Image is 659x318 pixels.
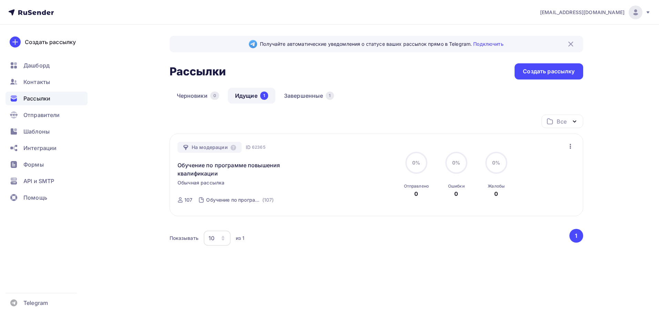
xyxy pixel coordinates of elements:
div: 0 [210,92,219,100]
span: 0% [492,160,500,166]
a: [EMAIL_ADDRESS][DOMAIN_NAME] [540,6,651,19]
div: 1 [260,92,268,100]
span: Интеграции [23,144,57,152]
ul: Pagination [568,229,583,243]
a: Черновики0 [170,88,226,104]
a: Формы [6,158,88,171]
div: Жалобы [488,183,505,189]
div: Отправлено [404,183,429,189]
a: Обучение по программе повышения квалификации [178,161,296,178]
a: Завершенные1 [277,88,341,104]
div: (107) [262,197,274,203]
button: 10 [203,230,231,246]
button: Все [541,115,583,128]
div: На модерации [178,142,242,153]
span: Рассылки [23,94,50,103]
a: Обучение по программе повышения квалификации (107) [205,194,274,205]
div: Обучение по программе повышения квалификации [206,197,261,203]
a: Шаблоны [6,125,88,138]
a: Идущие1 [228,88,275,104]
div: 0 [494,190,498,198]
span: 0% [412,160,420,166]
a: Рассылки [6,92,88,105]
img: Telegram [249,40,257,48]
span: 62365 [252,144,265,151]
span: Дашборд [23,61,50,70]
div: Показывать [170,235,199,242]
div: Создать рассылку [25,38,76,46]
a: Дашборд [6,59,88,72]
div: 0 [414,190,418,198]
span: [EMAIL_ADDRESS][DOMAIN_NAME] [540,9,625,16]
span: ID [246,144,251,151]
div: 0 [454,190,458,198]
div: Все [557,117,566,126]
span: Шаблоны [23,127,50,136]
span: Контакты [23,78,50,86]
div: из 1 [236,235,245,242]
div: 1 [326,92,334,100]
a: Подключить [473,41,503,47]
div: 10 [209,234,214,242]
span: Отправители [23,111,60,119]
span: Получайте автоматические уведомления о статусе ваших рассылок прямо в Telegram. [260,41,503,47]
span: API и SMTP [23,177,54,185]
span: Обычная рассылка [178,179,224,186]
div: 107 [184,197,192,203]
div: Создать рассылку [523,67,575,75]
h2: Рассылки [170,65,226,78]
span: Формы [23,160,44,169]
span: Telegram [23,299,48,307]
span: Помощь [23,193,47,202]
div: Ошибки [448,183,465,189]
span: 0% [452,160,460,166]
a: Контакты [6,75,88,89]
a: Отправители [6,108,88,122]
button: Go to page 1 [569,229,583,243]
